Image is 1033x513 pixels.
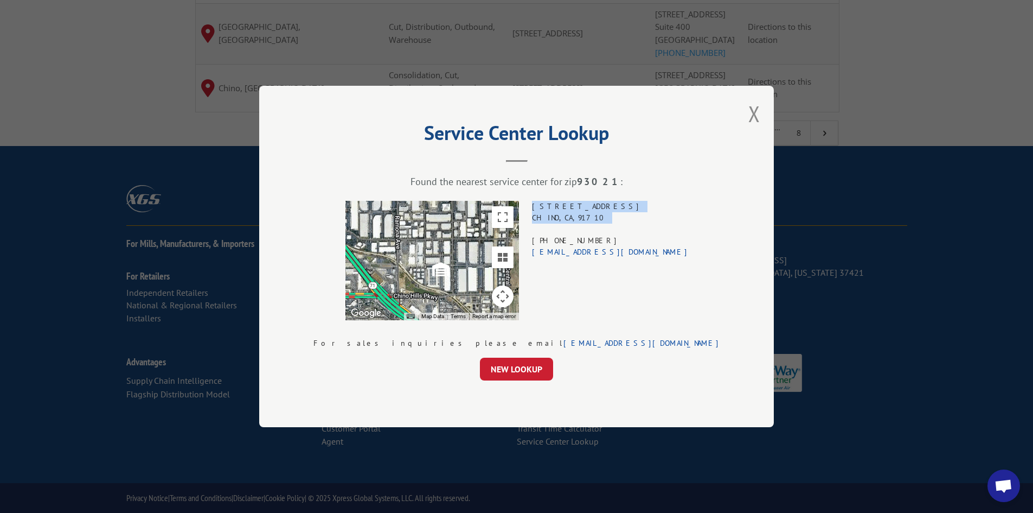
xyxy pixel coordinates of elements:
a: [EMAIL_ADDRESS][DOMAIN_NAME] [532,247,688,257]
a: [EMAIL_ADDRESS][DOMAIN_NAME] [563,338,720,348]
button: Map Data [421,313,444,320]
strong: 93021 [577,175,620,188]
button: Map camera controls [492,286,514,307]
button: Close modal [748,99,760,128]
button: Toggle fullscreen view [492,206,514,228]
div: Found the nearest service center for zip : [313,175,720,188]
div: For sales inquiries please email [313,338,720,349]
button: NEW LOOKUP [480,358,553,381]
button: Keyboard shortcuts [407,313,414,320]
a: Open this area in Google Maps (opens a new window) [348,306,384,320]
div: Open chat [987,470,1020,502]
a: Terms [451,313,466,319]
div: [STREET_ADDRESS] CHINO , CA , 91710 [PHONE_NUMBER] [532,201,688,320]
button: Tilt map [492,246,514,268]
a: Report a map error [472,313,516,319]
img: Google [348,306,384,320]
h2: Service Center Lookup [313,125,720,146]
img: svg%3E [432,261,449,278]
